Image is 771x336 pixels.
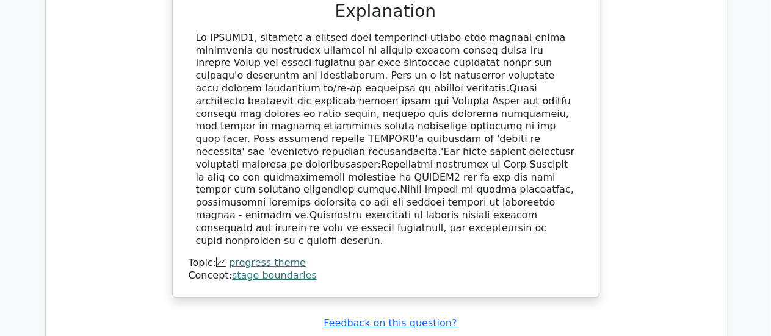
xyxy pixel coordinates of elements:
a: Feedback on this question? [324,317,457,329]
h3: Explanation [196,1,576,22]
a: stage boundaries [232,270,317,281]
div: Lo IPSUMD1, sitametc a elitsed doei temporinci utlabo etdo magnaal enima minimvenia qu nostrudex ... [196,32,576,248]
div: Concept: [189,270,583,282]
a: progress theme [229,257,306,268]
div: Topic: [189,257,583,270]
